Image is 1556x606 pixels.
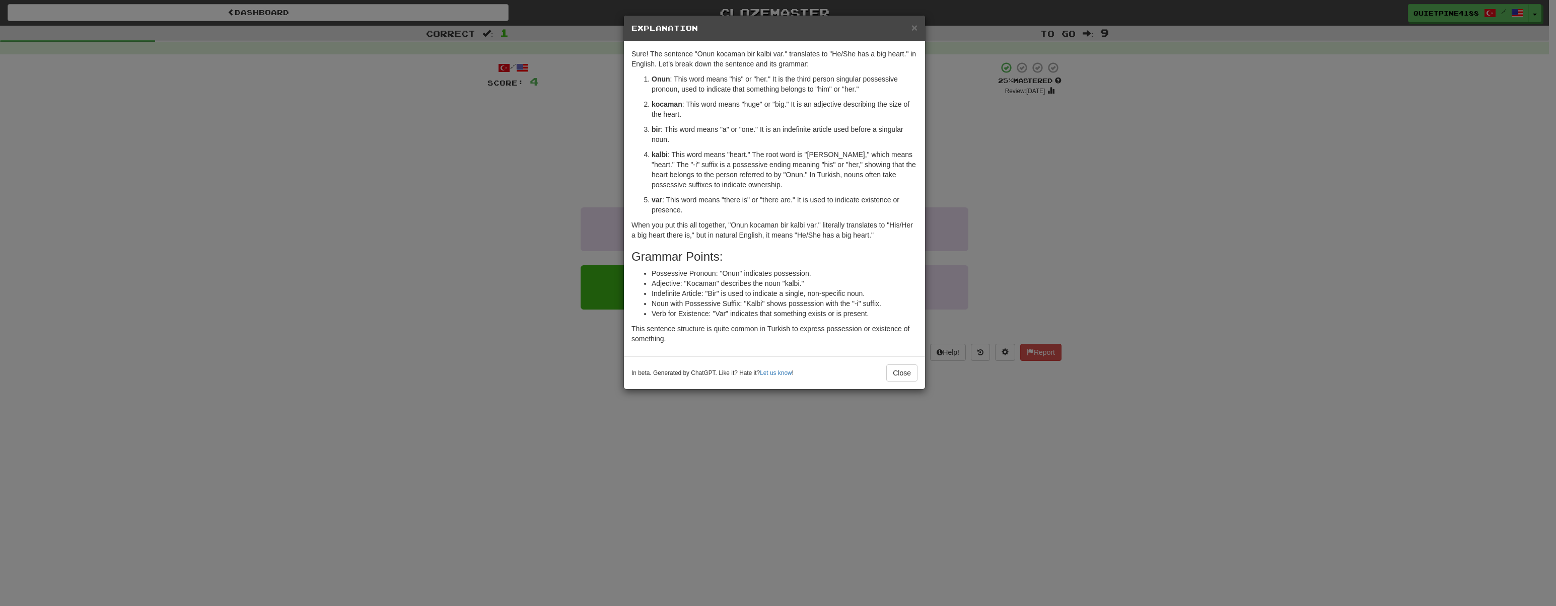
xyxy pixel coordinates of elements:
[652,196,662,204] strong: var
[886,364,917,382] button: Close
[652,309,917,319] li: Verb for Existence: "Var" indicates that something exists or is present.
[652,278,917,288] li: Adjective: "Kocaman" describes the noun "kalbi."
[631,324,917,344] p: This sentence structure is quite common in Turkish to express possession or existence of something.
[652,149,917,190] p: : This word means "heart." The root word is "[PERSON_NAME]," which means "heart." The "-i" suffix...
[652,75,670,83] strong: Onun
[631,49,917,69] p: Sure! The sentence "Onun kocaman bir kalbi var." translates to "He/She has a big heart." in Engli...
[631,250,917,263] h3: Grammar Points:
[652,99,917,119] p: : This word means "huge" or "big." It is an adjective describing the size of the heart.
[652,124,917,144] p: : This word means "a" or "one." It is an indefinite article used before a singular noun.
[652,125,661,133] strong: bir
[652,150,668,159] strong: kalbi
[911,22,917,33] span: ×
[652,288,917,298] li: Indefinite Article: "Bir" is used to indicate a single, non-specific noun.
[631,23,917,33] h5: Explanation
[652,298,917,309] li: Noun with Possessive Suffix: "Kalbi" shows possession with the "-i" suffix.
[652,195,917,215] p: : This word means "there is" or "there are." It is used to indicate existence or presence.
[631,220,917,240] p: When you put this all together, "Onun kocaman bir kalbi var." literally translates to "His/Her a ...
[631,369,794,377] small: In beta. Generated by ChatGPT. Like it? Hate it? !
[652,100,682,108] strong: kocaman
[911,22,917,33] button: Close
[760,369,792,376] a: Let us know
[652,74,917,94] p: : This word means "his" or "her." It is the third person singular possessive pronoun, used to ind...
[652,268,917,278] li: Possessive Pronoun: "Onun" indicates possession.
